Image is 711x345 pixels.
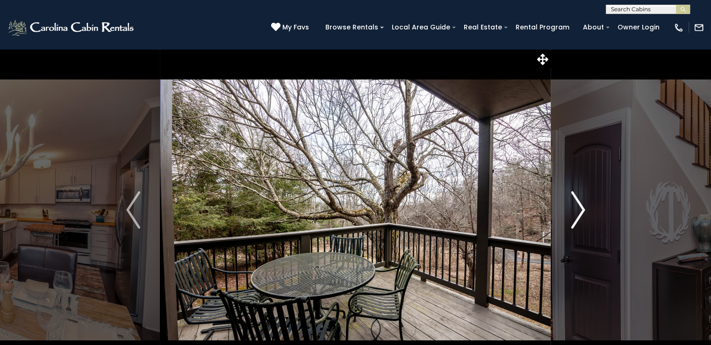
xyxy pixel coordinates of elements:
a: Real Estate [459,20,507,35]
img: arrow [126,191,140,229]
a: Rental Program [511,20,574,35]
img: arrow [571,191,585,229]
a: My Favs [271,22,311,33]
img: mail-regular-white.png [694,22,704,33]
span: My Favs [282,22,309,32]
a: Owner Login [613,20,664,35]
a: About [578,20,609,35]
a: Browse Rentals [321,20,383,35]
a: Local Area Guide [387,20,455,35]
img: phone-regular-white.png [674,22,684,33]
img: White-1-2.png [7,18,136,37]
